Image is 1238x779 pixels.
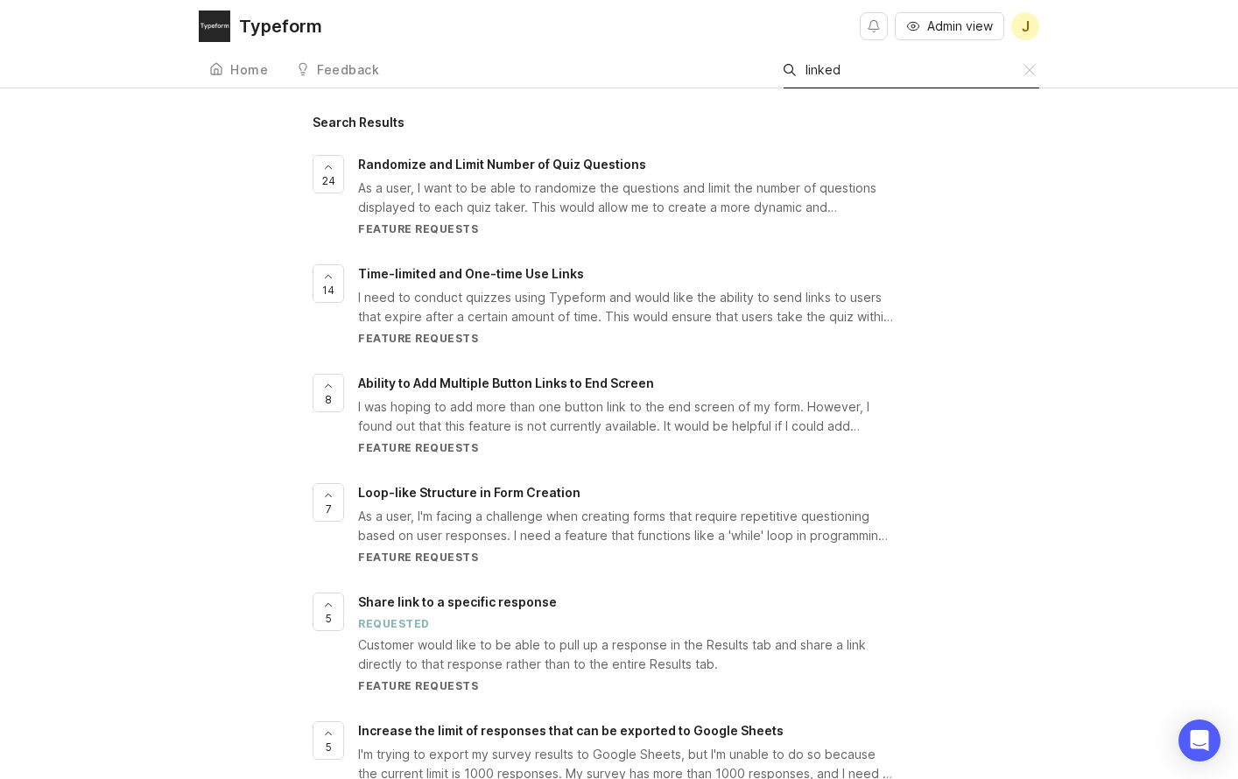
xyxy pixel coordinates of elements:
[199,11,230,42] img: Typeform logo
[325,392,332,407] span: 8
[285,53,390,88] a: Feedback
[230,64,268,76] div: Home
[358,221,894,236] div: Feature Requests
[358,440,894,455] div: Feature Requests
[358,483,925,565] a: Loop-like Structure in Form CreationAs a user, I'm facing a challenge when creating forms that re...
[326,502,332,516] span: 7
[317,64,379,76] div: Feedback
[326,740,332,754] span: 5
[1178,719,1220,761] div: Open Intercom Messenger
[358,593,925,693] a: Share link to a specific responserequestedCustomer would like to be able to pull up a response in...
[358,678,894,693] div: Feature Requests
[1011,12,1039,40] button: J
[322,283,334,298] span: 14
[358,331,894,346] div: Feature Requests
[358,155,925,236] a: Randomize and Limit Number of Quiz QuestionsAs a user, I want to be able to randomize the questio...
[358,723,784,738] span: Increase the limit of responses that can be exported to Google Sheets
[358,179,894,217] div: As a user, I want to be able to randomize the questions and limit the number of questions display...
[313,155,344,193] button: 24
[358,507,894,545] div: As a user, I'm facing a challenge when creating forms that require repetitive questioning based o...
[358,374,925,455] a: Ability to Add Multiple Button Links to End ScreenI was hoping to add more than one button link t...
[358,616,430,631] div: requested
[358,635,894,674] div: Customer would like to be able to pull up a response in the Results tab and share a link directly...
[860,12,888,40] button: Notifications
[358,594,557,609] span: Share link to a specific response
[313,116,925,129] h1: Search Results
[239,18,322,35] div: Typeform
[927,18,993,35] span: Admin view
[313,264,344,303] button: 14
[358,157,646,172] span: Randomize and Limit Number of Quiz Questions
[326,611,332,626] span: 5
[358,397,894,436] div: I was hoping to add more than one button link to the end screen of my form. However, I found out ...
[1022,16,1030,37] span: J
[313,483,344,522] button: 7
[358,375,654,390] span: Ability to Add Multiple Button Links to End Screen
[358,264,925,346] a: Time-limited and One-time Use LinksI need to conduct quizzes using Typeform and would like the ab...
[322,173,335,188] span: 24
[358,266,584,281] span: Time-limited and One-time Use Links
[358,288,894,326] div: I need to conduct quizzes using Typeform and would like the ability to send links to users that e...
[358,485,580,500] span: Loop-like Structure in Form Creation
[313,374,344,412] button: 8
[313,593,344,631] button: 5
[313,721,344,760] button: 5
[358,550,894,565] div: Feature Requests
[895,12,1004,40] button: Admin view
[199,53,278,88] a: Home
